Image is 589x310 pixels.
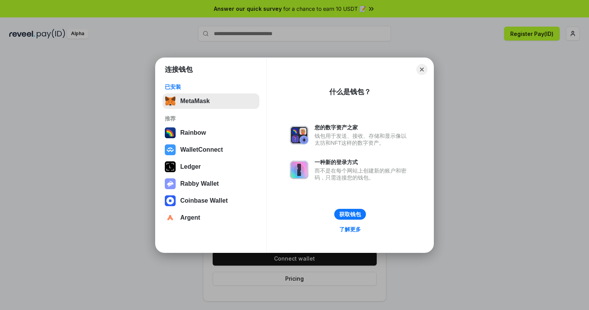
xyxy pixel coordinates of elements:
img: svg+xml,%3Csvg%20width%3D%22120%22%20height%3D%22120%22%20viewBox%3D%220%200%20120%20120%22%20fil... [165,127,176,138]
img: svg+xml,%3Csvg%20width%3D%2228%22%20height%3D%2228%22%20viewBox%3D%220%200%2028%2028%22%20fill%3D... [165,212,176,223]
h1: 连接钱包 [165,65,193,74]
img: svg+xml,%3Csvg%20xmlns%3D%22http%3A%2F%2Fwww.w3.org%2F2000%2Fsvg%22%20fill%3D%22none%22%20viewBox... [290,126,308,144]
div: WalletConnect [180,146,223,153]
button: 获取钱包 [334,209,366,220]
img: svg+xml,%3Csvg%20xmlns%3D%22http%3A%2F%2Fwww.w3.org%2F2000%2Fsvg%22%20fill%3D%22none%22%20viewBox... [290,161,308,179]
div: 您的数字资产之家 [315,124,410,131]
div: 而不是在每个网站上创建新的账户和密码，只需连接您的钱包。 [315,167,410,181]
a: 了解更多 [335,224,366,234]
button: Rabby Wallet [162,176,259,191]
button: Rainbow [162,125,259,141]
div: 什么是钱包？ [329,87,371,97]
img: svg+xml,%3Csvg%20xmlns%3D%22http%3A%2F%2Fwww.w3.org%2F2000%2Fsvg%22%20fill%3D%22none%22%20viewBox... [165,178,176,189]
img: svg+xml,%3Csvg%20width%3D%2228%22%20height%3D%2228%22%20viewBox%3D%220%200%2028%2028%22%20fill%3D... [165,144,176,155]
button: MetaMask [162,93,259,109]
button: Close [416,64,427,75]
div: 获取钱包 [339,211,361,218]
img: svg+xml,%3Csvg%20xmlns%3D%22http%3A%2F%2Fwww.w3.org%2F2000%2Fsvg%22%20width%3D%2228%22%20height%3... [165,161,176,172]
div: Coinbase Wallet [180,197,228,204]
button: Argent [162,210,259,225]
button: WalletConnect [162,142,259,158]
div: Rainbow [180,129,206,136]
img: svg+xml,%3Csvg%20width%3D%2228%22%20height%3D%2228%22%20viewBox%3D%220%200%2028%2028%22%20fill%3D... [165,195,176,206]
div: Ledger [180,163,201,170]
div: 了解更多 [339,226,361,233]
div: 推荐 [165,115,257,122]
div: Argent [180,214,200,221]
div: MetaMask [180,98,210,105]
button: Ledger [162,159,259,174]
button: Coinbase Wallet [162,193,259,208]
div: Rabby Wallet [180,180,219,187]
div: 一种新的登录方式 [315,159,410,166]
div: 已安装 [165,83,257,90]
img: svg+xml,%3Csvg%20fill%3D%22none%22%20height%3D%2233%22%20viewBox%3D%220%200%2035%2033%22%20width%... [165,96,176,107]
div: 钱包用于发送、接收、存储和显示像以太坊和NFT这样的数字资产。 [315,132,410,146]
